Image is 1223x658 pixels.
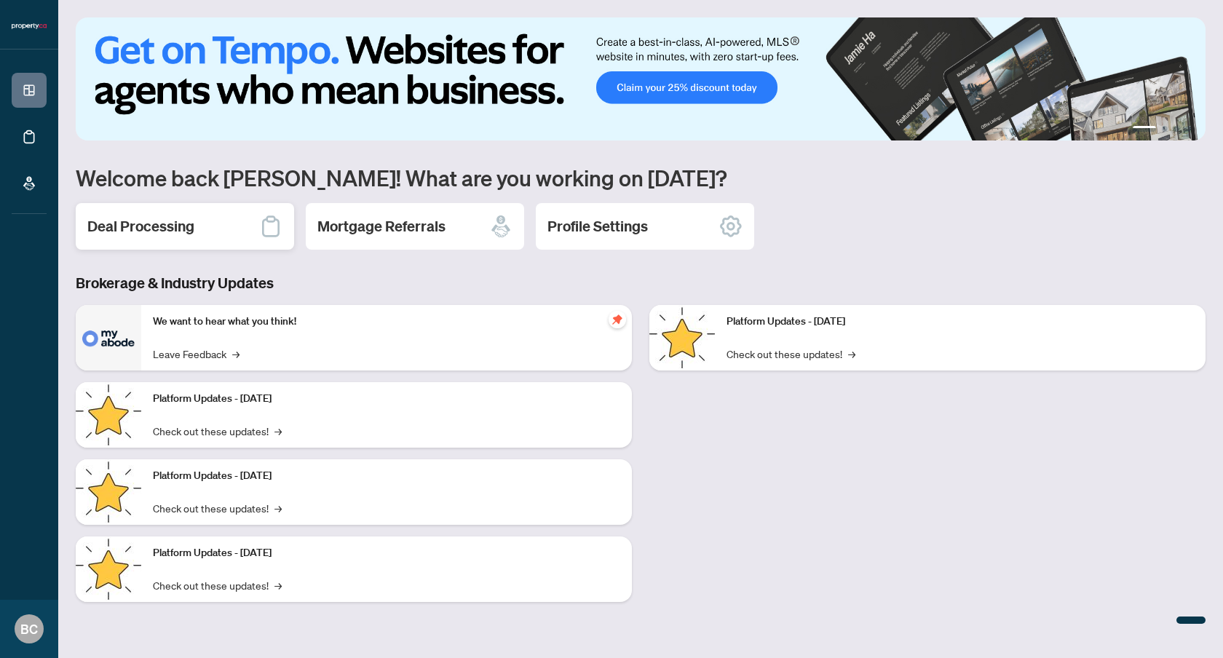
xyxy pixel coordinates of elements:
button: 2 [1162,126,1168,132]
h2: Deal Processing [87,216,194,237]
img: Platform Updates - July 21, 2025 [76,459,141,525]
span: → [274,500,282,516]
p: We want to hear what you think! [153,314,620,330]
p: Platform Updates - [DATE] [153,545,620,561]
p: Platform Updates - [DATE] [727,314,1194,330]
span: → [274,577,282,593]
h1: Welcome back [PERSON_NAME]! What are you working on [DATE]? [76,164,1206,191]
a: Check out these updates!→ [153,423,282,439]
a: Leave Feedback→ [153,346,240,362]
span: → [232,346,240,362]
span: → [848,346,855,362]
img: Platform Updates - September 16, 2025 [76,382,141,448]
button: Open asap [1165,607,1208,651]
p: Platform Updates - [DATE] [153,468,620,484]
p: Platform Updates - [DATE] [153,391,620,407]
button: 1 [1133,126,1156,132]
h3: Brokerage & Industry Updates [76,273,1206,293]
span: pushpin [609,311,626,328]
h2: Mortgage Referrals [317,216,446,237]
a: Check out these updates!→ [153,577,282,593]
button: 3 [1173,126,1179,132]
img: Platform Updates - June 23, 2025 [649,305,715,370]
a: Check out these updates!→ [153,500,282,516]
span: BC [20,619,38,639]
a: Check out these updates!→ [727,346,855,362]
span: → [274,423,282,439]
img: Slide 0 [76,17,1206,140]
button: 4 [1185,126,1191,132]
img: logo [12,22,47,31]
img: Platform Updates - July 8, 2025 [76,536,141,602]
img: We want to hear what you think! [76,305,141,370]
h2: Profile Settings [547,216,648,237]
